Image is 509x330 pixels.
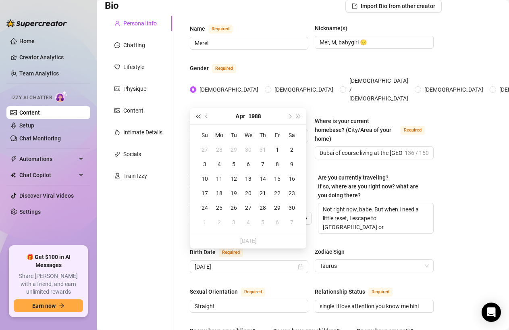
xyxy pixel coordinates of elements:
div: 31 [258,145,268,155]
span: picture [114,108,120,113]
td: 1988-04-07 [256,157,270,171]
div: 30 [287,203,297,213]
div: 2 [287,145,297,155]
th: We [241,128,256,142]
td: 1988-04-02 [285,142,299,157]
td: 1988-04-11 [212,171,226,186]
span: Required [401,126,425,135]
div: Socials [123,150,141,159]
td: 1988-05-04 [241,215,256,230]
th: Fr [270,128,285,142]
td: 1988-05-06 [270,215,285,230]
button: Last year (Control + left) [193,108,202,124]
span: thunderbolt [10,156,17,162]
button: Choose a month [235,108,245,124]
td: 1988-04-25 [212,201,226,215]
span: Earn now [32,303,56,309]
td: 1988-05-01 [197,215,212,230]
div: 4 [243,217,253,227]
td: 1988-03-29 [226,142,241,157]
div: Where did you grow up? [190,117,250,126]
button: Earn nowarrow-right [14,299,83,312]
div: Where is your current homebase? (City/Area of your home) [315,117,397,143]
td: 1988-04-14 [256,171,270,186]
div: 17 [200,188,210,198]
td: 1988-04-01 [270,142,285,157]
div: Lifestyle [123,63,144,71]
label: Sexual Orientation [190,287,274,297]
td: 1988-03-30 [241,142,256,157]
div: 6 [243,159,253,169]
div: 20 [243,188,253,198]
span: Automations [19,152,77,165]
span: What is your timezone of your current location? If you are currently traveling, choose your curre... [190,174,266,207]
td: 1988-04-28 [256,201,270,215]
div: 6 [272,217,282,227]
span: Share [PERSON_NAME] with a friend, and earn unlimited rewards [14,272,83,296]
div: 29 [272,203,282,213]
div: 22 [272,188,282,198]
div: 21 [258,188,268,198]
div: Physique [123,84,146,93]
td: 1988-03-27 [197,142,212,157]
div: 14 [258,174,268,184]
div: Sexual Orientation [190,287,238,296]
a: Chat Monitoring [19,135,61,142]
div: 8 [272,159,282,169]
input: Name [195,39,302,48]
div: 27 [200,145,210,155]
div: 28 [258,203,268,213]
span: Taurus [320,260,428,272]
div: 29 [229,145,239,155]
div: Name [190,24,205,33]
label: Where did you grow up? [190,117,287,126]
div: 3 [229,217,239,227]
div: Chatting [123,41,145,50]
td: 1988-04-26 [226,201,241,215]
div: 24 [200,203,210,213]
div: Intimate Details [123,128,162,137]
div: Zodiac Sign [315,247,345,256]
span: link [114,151,120,157]
div: 2 [214,217,224,227]
div: Nickname(s) [315,24,347,33]
div: Open Intercom Messenger [482,303,501,322]
td: 1988-05-03 [226,215,241,230]
td: 1988-04-27 [241,201,256,215]
button: Choose a year [248,108,261,124]
input: Relationship Status [320,302,427,311]
span: Required [212,64,236,73]
span: import [352,3,357,9]
span: Izzy AI Chatter [11,94,52,102]
th: Tu [226,128,241,142]
div: Train Izzy [123,171,147,180]
span: Required [241,288,265,297]
div: 27 [243,203,253,213]
div: 25 [214,203,224,213]
span: 🎁 Get $100 in AI Messages [14,253,83,269]
span: idcard [114,86,120,92]
td: 1988-04-18 [212,186,226,201]
span: fire [114,129,120,135]
td: 1988-04-06 [241,157,256,171]
span: Required [219,248,243,257]
td: 1988-04-10 [197,171,212,186]
td: 1988-04-09 [285,157,299,171]
td: 1988-04-16 [285,171,299,186]
div: 30 [243,145,253,155]
div: 5 [258,217,268,227]
a: Discover Viral Videos [19,192,74,199]
label: Relationship Status [315,287,401,297]
th: Mo [212,128,226,142]
img: AI Chatter [55,91,68,102]
th: Th [256,128,270,142]
input: Birth Date [195,262,296,271]
img: logo-BBDzfeDw.svg [6,19,67,27]
td: 1988-03-28 [212,142,226,157]
td: 1988-04-29 [270,201,285,215]
td: 1988-04-12 [226,171,241,186]
div: 19 [229,188,239,198]
a: Creator Analytics [19,51,84,64]
a: Settings [19,209,41,215]
a: Home [19,38,35,44]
